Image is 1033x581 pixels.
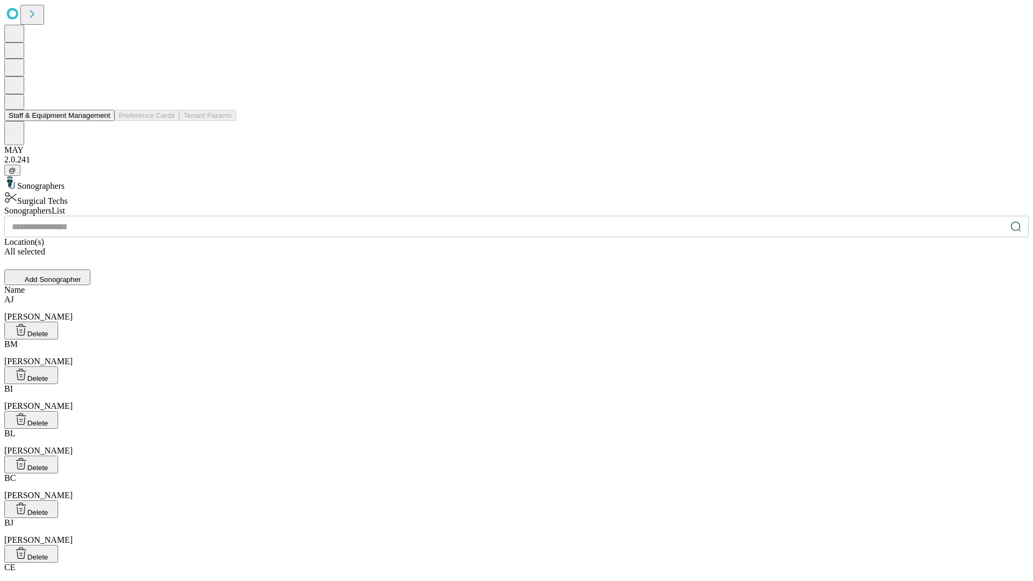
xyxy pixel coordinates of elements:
[4,322,58,339] button: Delete
[4,429,1029,456] div: [PERSON_NAME]
[4,456,58,473] button: Delete
[4,155,1029,165] div: 2.0.241
[27,553,48,561] span: Delete
[4,176,1029,191] div: Sonographers
[27,508,48,516] span: Delete
[9,166,16,174] span: @
[4,500,58,518] button: Delete
[27,419,48,427] span: Delete
[115,110,179,121] button: Preference Cards
[4,295,14,304] span: AJ
[4,518,1029,545] div: [PERSON_NAME]
[4,165,20,176] button: @
[4,237,44,246] span: Location(s)
[4,384,13,393] span: BI
[4,545,58,563] button: Delete
[4,366,58,384] button: Delete
[4,339,1029,366] div: [PERSON_NAME]
[25,275,81,284] span: Add Sonographer
[4,518,13,527] span: BJ
[4,563,15,572] span: CE
[27,464,48,472] span: Delete
[4,384,1029,411] div: [PERSON_NAME]
[27,374,48,382] span: Delete
[4,473,1029,500] div: [PERSON_NAME]
[4,339,18,349] span: BM
[4,473,16,483] span: BC
[4,145,1029,155] div: MAY
[4,295,1029,322] div: [PERSON_NAME]
[4,411,58,429] button: Delete
[4,285,1029,295] div: Name
[4,206,1029,216] div: Sonographers List
[4,247,1029,257] div: All selected
[4,191,1029,206] div: Surgical Techs
[179,110,236,121] button: Tenant Params
[27,330,48,338] span: Delete
[4,429,15,438] span: BL
[4,110,115,121] button: Staff & Equipment Management
[4,270,90,285] button: Add Sonographer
